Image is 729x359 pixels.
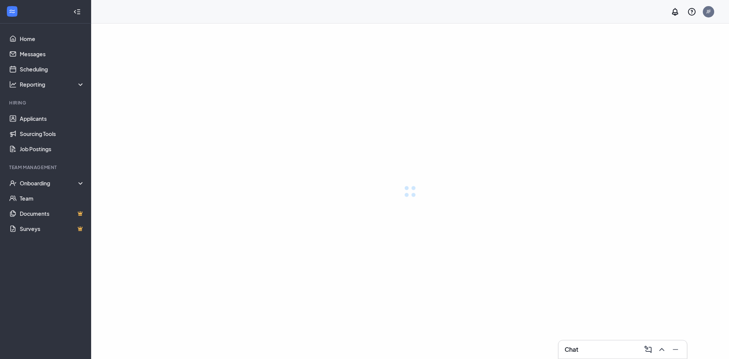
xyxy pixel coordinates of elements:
[655,343,667,356] button: ChevronUp
[565,345,578,354] h3: Chat
[20,81,85,88] div: Reporting
[20,126,85,141] a: Sourcing Tools
[9,164,83,171] div: Team Management
[20,111,85,126] a: Applicants
[20,191,85,206] a: Team
[20,179,85,187] div: Onboarding
[20,31,85,46] a: Home
[9,179,17,187] svg: UserCheck
[8,8,16,15] svg: WorkstreamLogo
[9,100,83,106] div: Hiring
[9,81,17,88] svg: Analysis
[20,206,85,221] a: DocumentsCrown
[644,345,653,354] svg: ComposeMessage
[20,62,85,77] a: Scheduling
[671,345,680,354] svg: Minimize
[671,7,680,16] svg: Notifications
[641,343,653,356] button: ComposeMessage
[687,7,696,16] svg: QuestionInfo
[20,221,85,236] a: SurveysCrown
[73,8,81,16] svg: Collapse
[669,343,681,356] button: Minimize
[706,8,711,15] div: JF
[657,345,666,354] svg: ChevronUp
[20,46,85,62] a: Messages
[20,141,85,157] a: Job Postings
